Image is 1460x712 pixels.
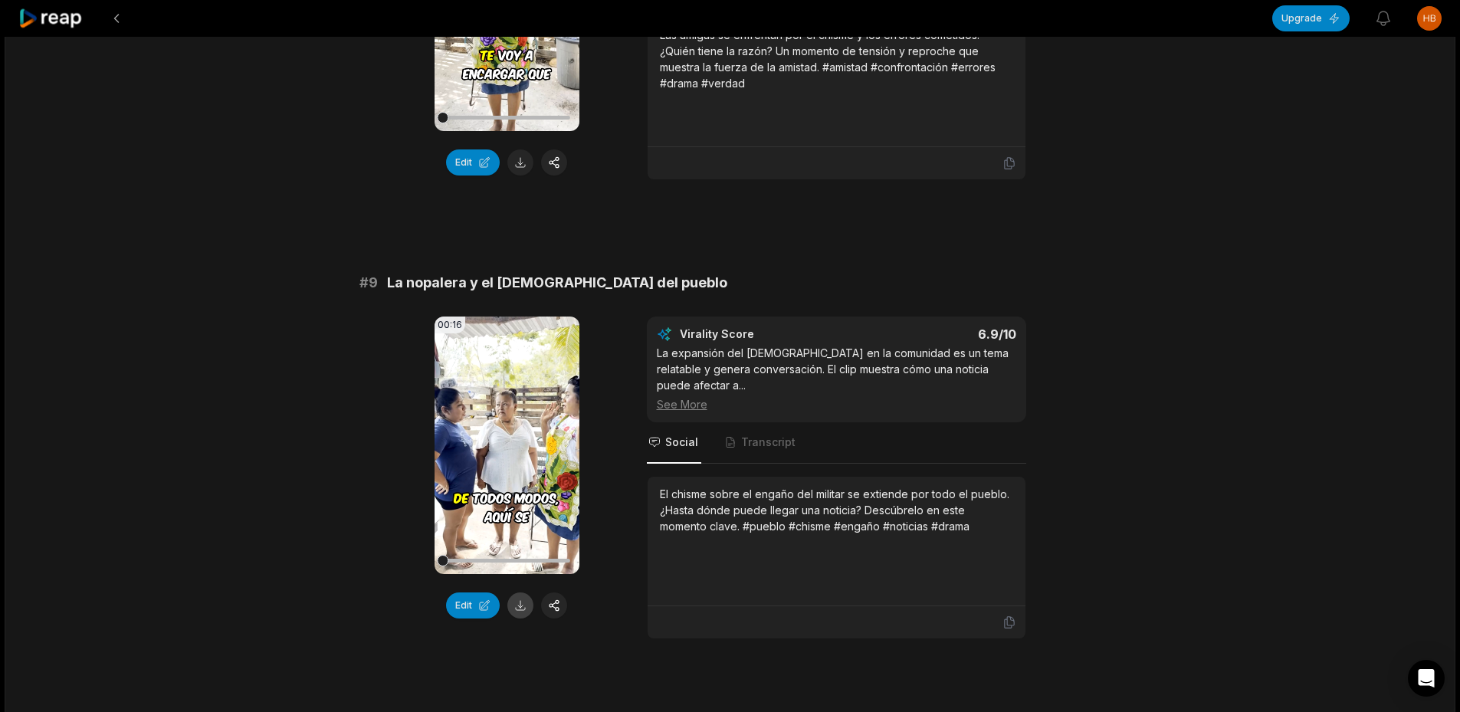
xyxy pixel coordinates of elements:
div: Open Intercom Messenger [1408,660,1445,697]
video: Your browser does not support mp4 format. [435,317,579,574]
div: Virality Score [680,326,845,342]
div: Las amigas se enfrentan por el chisme y los errores cometidos. ¿Quién tiene la razón? Un momento ... [660,27,1013,91]
div: La expansión del [DEMOGRAPHIC_DATA] en la comunidad es un tema relatable y genera conversación. E... [657,345,1016,412]
button: Edit [446,592,500,618]
span: # 9 [359,272,378,294]
span: La nopalera y el [DEMOGRAPHIC_DATA] del pueblo [387,272,727,294]
span: Transcript [741,435,796,450]
div: See More [657,396,1016,412]
button: Upgrade [1272,5,1350,31]
div: El chisme sobre el engaño del militar se extiende por todo el pueblo. ¿Hasta dónde puede llegar u... [660,486,1013,534]
button: Edit [446,149,500,176]
nav: Tabs [647,422,1026,464]
span: Social [665,435,698,450]
div: 6.9 /10 [851,326,1016,342]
